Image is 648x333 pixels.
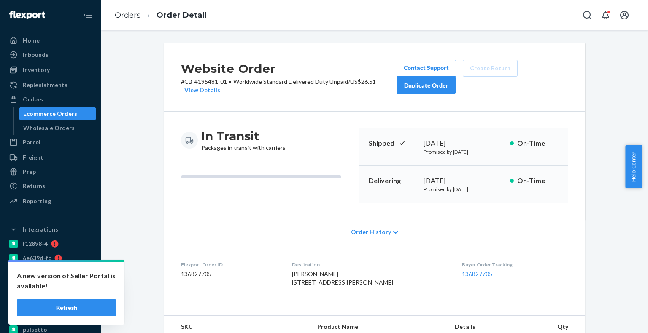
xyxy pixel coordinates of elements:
button: Open Search Box [579,7,596,24]
button: Open notifications [597,7,614,24]
a: Prep [5,165,96,178]
dt: Flexport Order ID [181,261,278,268]
a: f12898-4 [5,237,96,250]
div: Inventory [23,66,50,74]
a: Reporting [5,194,96,208]
p: A new version of Seller Portal is available! [17,271,116,291]
div: Orders [23,95,43,104]
span: • [229,78,232,85]
a: Wholesale Orders [19,121,97,135]
p: Promised by [DATE] [424,148,503,155]
a: Amazon [5,294,96,308]
div: Reporting [23,197,51,205]
a: Orders [5,93,96,106]
div: Replenishments [23,81,67,89]
a: Inventory [5,63,96,77]
div: Returns [23,182,45,190]
h3: In Transit [201,128,286,144]
span: Worldwide Standard Delivered Duty Unpaid [233,78,348,85]
div: f12898-4 [23,240,48,248]
span: [PERSON_NAME] [STREET_ADDRESS][PERSON_NAME] [292,270,393,286]
p: On-Time [517,176,558,186]
ol: breadcrumbs [108,3,213,28]
div: [DATE] [424,176,503,186]
a: Parcel [5,136,96,149]
button: Help Center [625,145,642,188]
a: Order Detail [157,11,207,20]
button: Duplicate Order [397,77,456,94]
a: Returns [5,179,96,193]
img: Flexport logo [9,11,45,19]
p: Shipped [369,139,417,148]
a: 5176b9-7b [5,280,96,293]
button: Open account menu [616,7,633,24]
a: 136827705 [462,270,492,277]
div: Packages in transit with carriers [201,128,286,152]
a: Contact Support [397,60,456,77]
div: Inbounds [23,51,49,59]
p: On-Time [517,139,558,148]
div: [DATE] [424,139,503,148]
div: Home [23,36,40,45]
div: 6e639d-fc [23,254,51,262]
button: Close Navigation [79,7,96,24]
a: Home [5,34,96,47]
div: Prep [23,168,36,176]
dt: Destination [292,261,449,268]
button: Integrations [5,223,96,236]
div: Duplicate Order [404,81,448,90]
div: Parcel [23,138,40,147]
a: Ecommerce Orders [19,107,97,120]
div: Wholesale Orders [23,124,75,132]
button: View Details [181,86,220,94]
p: # CB-4195481-01 / US$26.51 [181,77,397,94]
a: Deliverr API [5,309,96,322]
button: Create Return [463,60,518,77]
p: Delivering [369,176,417,186]
h2: Website Order [181,60,397,77]
a: Replenishments [5,78,96,92]
a: Inbounds [5,48,96,61]
div: Integrations [23,225,58,234]
dt: Buyer Order Tracking [462,261,568,268]
dd: 136827705 [181,270,278,278]
div: Freight [23,153,43,162]
a: 6e639d-fc [5,251,96,265]
div: Ecommerce Orders [23,109,77,118]
a: gnzsuz-v5 [5,266,96,279]
a: Freight [5,151,96,164]
p: Promised by [DATE] [424,186,503,193]
button: Refresh [17,299,116,316]
a: Orders [115,11,140,20]
span: Order History [351,228,391,236]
